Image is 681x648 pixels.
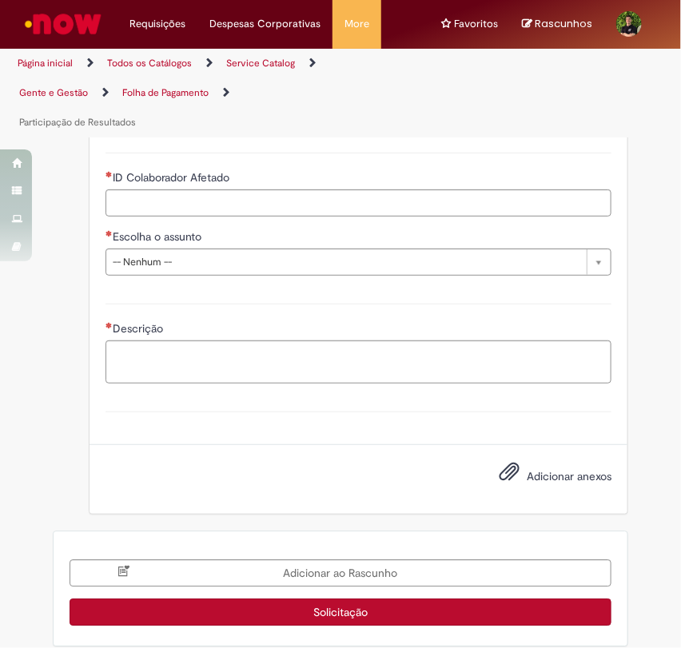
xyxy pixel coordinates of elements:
[70,559,611,586] button: Adicionar ao Rascunho
[113,321,166,336] span: Descrição
[113,229,205,244] span: Escolha o assunto
[106,322,113,328] span: Necessários
[527,469,611,483] span: Adicionar anexos
[107,57,192,70] a: Todos os Catálogos
[535,16,592,31] span: Rascunhos
[12,49,329,137] ul: Trilhas de página
[106,340,611,384] textarea: Descrição
[495,457,524,494] button: Adicionar anexos
[19,86,88,99] a: Gente e Gestão
[226,57,295,70] a: Service Catalog
[113,249,579,275] span: -- Nenhum --
[22,8,105,40] img: ServiceNow
[113,170,233,185] span: ID Colaborador Afetado
[70,598,611,626] button: Solicitação
[106,189,611,217] input: ID Colaborador Afetado
[454,16,498,32] span: Favoritos
[18,57,73,70] a: Página inicial
[19,116,136,129] a: Participação de Resultados
[209,16,321,32] span: Despesas Corporativas
[129,16,185,32] span: Requisições
[106,171,113,177] span: Necessários
[122,86,209,99] a: Folha de Pagamento
[344,16,369,32] span: More
[522,16,592,31] a: No momento, sua lista de rascunhos tem 0 Itens
[106,230,113,237] span: Necessários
